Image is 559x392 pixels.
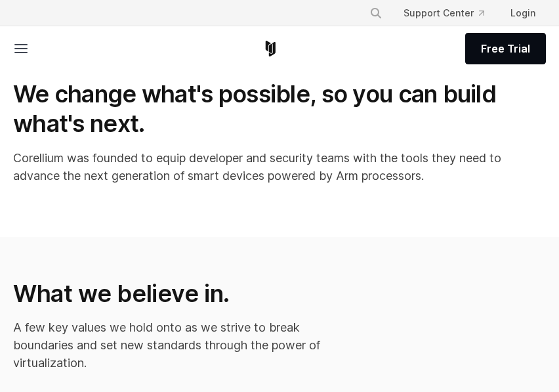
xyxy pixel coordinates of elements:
a: Corellium Home [262,41,279,56]
span: Free Trial [481,41,530,56]
p: A few key values we hold onto as we strive to break boundaries and set new standards through the ... [13,318,360,372]
h2: What we believe in. [13,279,360,308]
div: Navigation Menu [359,1,546,25]
a: Support Center [393,1,495,25]
p: Corellium was founded to equip developer and security teams with the tools they need to advance t... [13,149,538,185]
a: Login [500,1,546,25]
h1: We change what's possible, so you can build what's next. [13,79,538,139]
a: Free Trial [465,33,546,64]
button: Search [364,1,388,25]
